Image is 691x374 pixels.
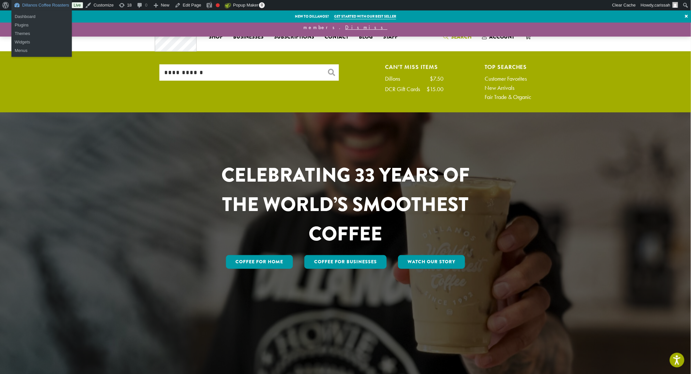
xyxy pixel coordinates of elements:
span: Shop [209,33,223,41]
h4: Top Searches [485,64,532,69]
a: Coffee for Home [226,255,293,269]
span: Contact [325,33,348,41]
div: $7.50 [430,76,443,82]
span: Staff [383,33,398,41]
a: Widgets [11,38,72,46]
span: Search [451,33,472,41]
span: carissah [655,3,670,8]
ul: Dillanos Coffee Roasters [11,10,72,31]
a: Fair Trade & Organic [485,94,532,100]
h4: Can't Miss Items [385,64,443,69]
span: Subscriptions [274,33,314,41]
a: Menus [11,46,72,55]
a: Plugins [11,21,72,29]
a: Get started with our best seller [334,14,396,19]
a: Coffee For Businesses [304,255,387,269]
span: Blog [359,33,373,41]
span: 0 [259,2,265,8]
a: Dashboard [11,12,72,21]
a: Search [438,31,477,42]
a: Dismiss [345,24,388,31]
h1: CELEBRATING 33 YEARS OF THE WORLD’S SMOOTHEST COFFEE [202,160,489,249]
span: Businesses [233,33,264,41]
a: Customer Favorites [485,76,532,82]
a: Shop [203,32,228,42]
ul: Dillanos Coffee Roasters [11,27,72,57]
div: Dillons [385,76,407,82]
span: Account [489,33,515,41]
a: Watch Our Story [398,255,465,269]
div: Focus keyphrase not set [216,3,220,7]
div: $15.00 [426,86,443,92]
a: New Arrivals [485,85,532,91]
a: Staff [378,32,403,42]
a: Live [72,2,83,8]
a: × [682,10,691,22]
div: DCR Gift Cards [385,86,426,92]
a: Themes [11,29,72,38]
